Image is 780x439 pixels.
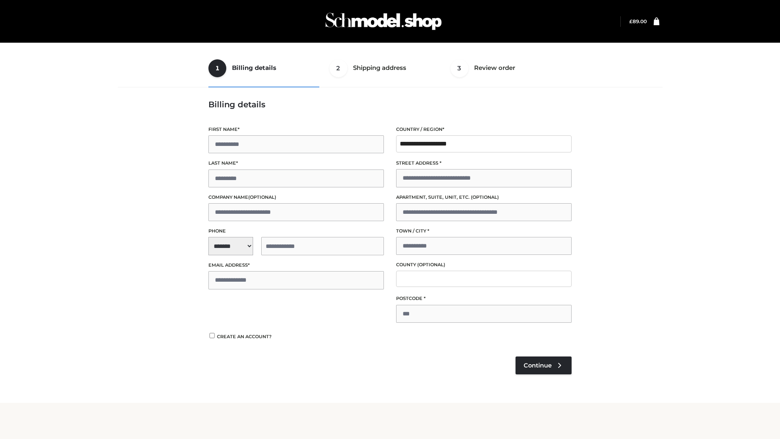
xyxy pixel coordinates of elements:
[248,194,276,200] span: (optional)
[524,362,552,369] span: Continue
[208,126,384,133] label: First name
[471,194,499,200] span: (optional)
[217,334,272,339] span: Create an account?
[208,159,384,167] label: Last name
[208,227,384,235] label: Phone
[629,18,647,24] bdi: 89.00
[396,159,572,167] label: Street address
[396,295,572,302] label: Postcode
[208,333,216,338] input: Create an account?
[396,126,572,133] label: Country / Region
[396,193,572,201] label: Apartment, suite, unit, etc.
[629,18,647,24] a: £89.00
[417,262,445,267] span: (optional)
[208,100,572,109] h3: Billing details
[208,193,384,201] label: Company name
[629,18,633,24] span: £
[396,261,572,269] label: County
[208,261,384,269] label: Email address
[396,227,572,235] label: Town / City
[516,356,572,374] a: Continue
[323,5,444,37] img: Schmodel Admin 964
